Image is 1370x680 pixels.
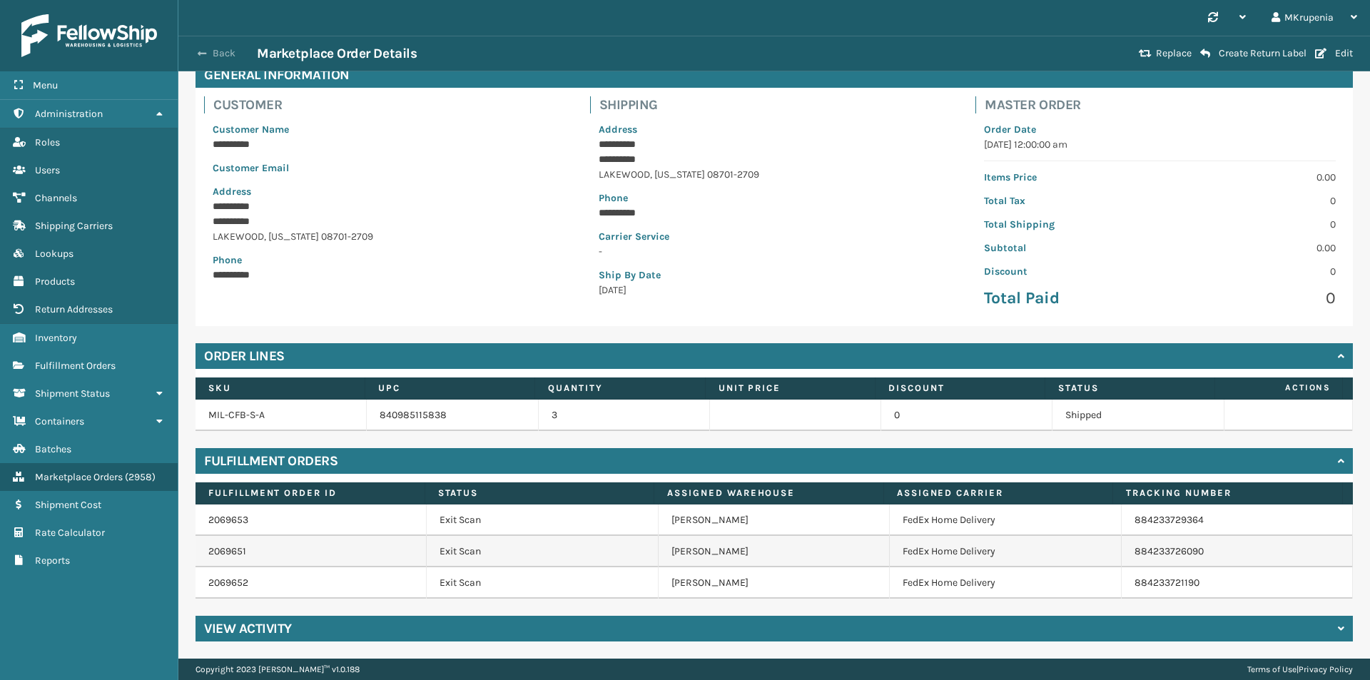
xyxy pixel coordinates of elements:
a: MIL-CFB-S-A [208,409,265,421]
td: [PERSON_NAME] [659,567,890,599]
p: [DATE] 12:00:00 am [984,137,1336,152]
h4: View Activity [204,620,292,637]
div: | [1247,659,1353,680]
span: Batches [35,443,71,455]
h4: Customer [213,96,573,113]
a: 2069652 [208,577,248,589]
h4: Order Lines [204,347,285,365]
td: FedEx Home Delivery [890,567,1121,599]
label: Status [438,487,641,499]
i: Edit [1315,49,1326,59]
span: Shipment Status [35,387,110,400]
button: Create Return Label [1196,47,1311,60]
td: FedEx Home Delivery [890,536,1121,567]
label: Fulfillment Order Id [208,487,412,499]
span: Actions [1219,376,1339,400]
span: Administration [35,108,103,120]
a: 884233721190 [1135,577,1199,589]
p: Total Tax [984,193,1151,208]
h4: Fulfillment Orders [204,452,338,470]
p: Discount [984,264,1151,279]
a: 2069651 [208,545,246,557]
span: Address [213,186,251,198]
span: Marketplace Orders [35,471,123,483]
span: Rate Calculator [35,527,105,539]
td: Exit Scan [427,536,658,567]
p: 0 [1169,193,1336,208]
a: 2069653 [208,514,248,526]
span: Products [35,275,75,288]
label: Tracking Number [1126,487,1329,499]
label: Status [1058,382,1202,395]
i: Replace [1139,49,1152,59]
span: Reports [35,554,70,567]
td: 0 [881,400,1052,431]
p: 0.00 [1169,240,1336,255]
button: Edit [1311,47,1357,60]
p: Ship By Date [599,268,950,283]
p: 0 [1169,264,1336,279]
td: 840985115838 [367,400,538,431]
p: Copyright 2023 [PERSON_NAME]™ v 1.0.188 [196,659,360,680]
p: - [599,244,950,259]
i: Create Return Label [1200,48,1210,59]
span: Containers [35,415,84,427]
p: Customer Name [213,122,564,137]
p: 0.00 [1169,170,1336,185]
span: Fulfillment Orders [35,360,116,372]
td: [PERSON_NAME] [659,504,890,536]
h3: Marketplace Order Details [257,45,417,62]
td: Shipped [1052,400,1224,431]
p: Phone [213,253,564,268]
p: Total Shipping [984,217,1151,232]
span: Shipment Cost [35,499,101,511]
span: Users [35,164,60,176]
span: Inventory [35,332,77,344]
span: Address [599,123,637,136]
td: [PERSON_NAME] [659,536,890,567]
button: Replace [1135,47,1196,60]
p: Total Paid [984,288,1151,309]
p: 0 [1169,217,1336,232]
label: Quantity [548,382,691,395]
label: Assigned Carrier [897,487,1100,499]
td: Exit Scan [427,504,658,536]
span: Menu [33,79,58,91]
span: ( 2958 ) [125,471,156,483]
span: Lookups [35,248,73,260]
td: FedEx Home Delivery [890,504,1121,536]
p: LAKEWOOD , [US_STATE] 08701-2709 [599,167,950,182]
a: Terms of Use [1247,664,1297,674]
p: [DATE] [599,283,950,298]
label: SKU [208,382,352,395]
button: Back [191,47,257,60]
p: Phone [599,191,950,205]
span: Roles [35,136,60,148]
p: 0 [1169,288,1336,309]
p: Customer Email [213,161,564,176]
h4: General Information [196,62,1353,88]
a: 884233726090 [1135,545,1204,557]
a: Privacy Policy [1299,664,1353,674]
p: Subtotal [984,240,1151,255]
img: logo [21,14,157,57]
label: UPC [378,382,522,395]
p: Carrier Service [599,229,950,244]
span: Return Addresses [35,303,113,315]
label: Unit Price [719,382,862,395]
p: Order Date [984,122,1336,137]
span: Channels [35,192,77,204]
h4: Master Order [985,96,1344,113]
label: Assigned Warehouse [667,487,871,499]
p: LAKEWOOD , [US_STATE] 08701-2709 [213,229,564,244]
h4: Shipping [599,96,959,113]
p: Items Price [984,170,1151,185]
td: Exit Scan [427,567,658,599]
td: 3 [539,400,710,431]
span: Shipping Carriers [35,220,113,232]
a: 884233729364 [1135,514,1204,526]
label: Discount [888,382,1032,395]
